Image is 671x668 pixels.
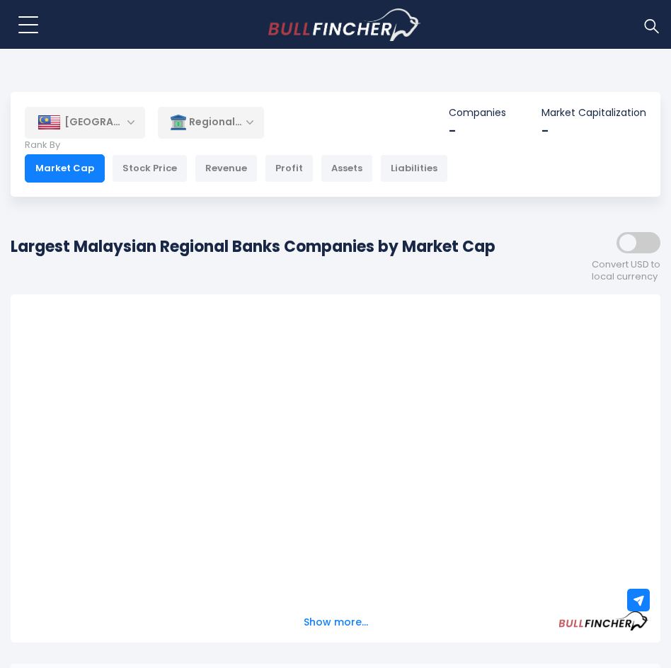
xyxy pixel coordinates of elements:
div: Liabilities [380,154,448,183]
div: Stock Price [112,154,188,183]
div: [GEOGRAPHIC_DATA] [25,107,145,138]
a: Go to homepage [268,8,420,41]
button: Show more... [295,611,377,634]
p: Market Capitalization [541,106,646,119]
h1: Largest Malaysian Regional Banks Companies by Market Cap [11,235,495,258]
div: Revenue [195,154,258,183]
span: Convert USD to local currency [592,259,660,283]
div: Regional Banks [158,106,264,139]
div: - [449,122,506,139]
div: Profit [265,154,314,183]
p: Companies [449,106,506,119]
img: Bullfincher logo [268,8,421,41]
p: Rank By [25,139,448,151]
div: Assets [321,154,373,183]
div: Market Cap [25,154,105,183]
div: - [541,122,646,139]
